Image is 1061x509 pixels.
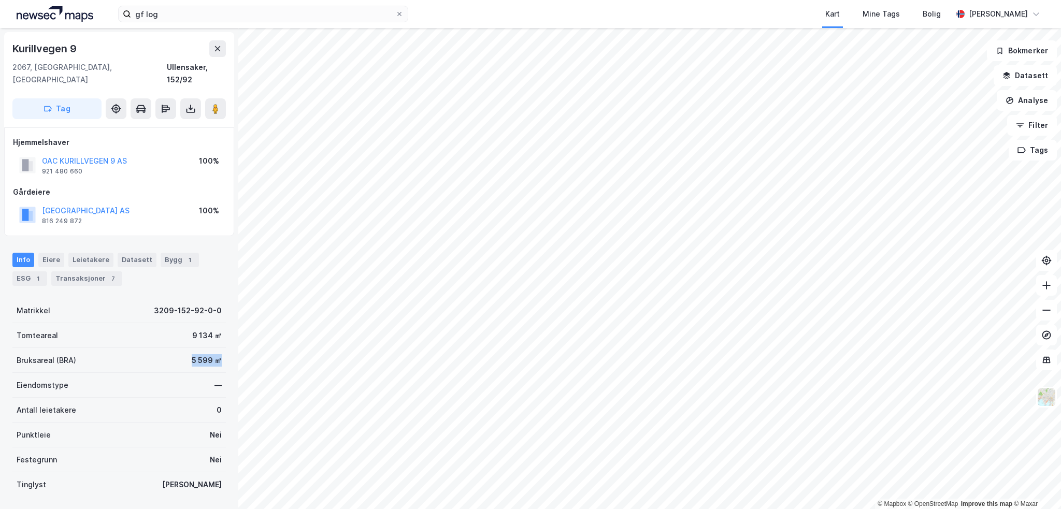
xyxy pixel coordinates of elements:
div: Eiendomstype [17,379,68,391]
div: 100% [199,155,219,167]
div: Bruksareal (BRA) [17,354,76,367]
div: — [214,379,222,391]
input: Søk på adresse, matrikkel, gårdeiere, leietakere eller personer [131,6,395,22]
button: Bokmerker [987,40,1057,61]
div: 816 249 872 [42,217,82,225]
button: Tags [1009,140,1057,161]
div: Info [12,253,34,267]
div: 100% [199,205,219,217]
div: [PERSON_NAME] [162,478,222,491]
div: Tinglyst [17,478,46,491]
img: Z [1037,387,1056,407]
div: Matrikkel [17,304,50,317]
div: Hjemmelshaver [13,136,225,149]
button: Datasett [994,65,1057,86]
button: Analyse [997,90,1057,111]
div: 3209-152-92-0-0 [154,304,222,317]
iframe: Chat Widget [1009,459,1061,509]
div: [PERSON_NAME] [969,8,1028,20]
div: Nei [210,429,222,441]
div: 9 134 ㎡ [192,329,222,342]
div: Transaksjoner [51,271,122,286]
div: Ullensaker, 152/92 [167,61,226,86]
div: Eiere [38,253,64,267]
a: Improve this map [961,500,1012,507]
div: 7 [108,273,118,284]
div: Datasett [118,253,156,267]
div: 921 480 660 [42,167,82,176]
div: Punktleie [17,429,51,441]
a: OpenStreetMap [908,500,958,507]
div: Gårdeiere [13,186,225,198]
div: Kart [825,8,840,20]
div: ESG [12,271,47,286]
a: Mapbox [878,500,906,507]
div: Bygg [161,253,199,267]
div: 1 [184,255,195,265]
div: Leietakere [68,253,113,267]
div: 5 599 ㎡ [192,354,222,367]
div: 1 [33,273,43,284]
div: Festegrunn [17,454,57,466]
div: Kurillvegen 9 [12,40,78,57]
div: Mine Tags [863,8,900,20]
div: 2067, [GEOGRAPHIC_DATA], [GEOGRAPHIC_DATA] [12,61,167,86]
div: Antall leietakere [17,404,76,416]
div: Tomteareal [17,329,58,342]
div: Kontrollprogram for chat [1009,459,1061,509]
button: Tag [12,98,102,119]
div: Bolig [923,8,941,20]
button: Filter [1007,115,1057,136]
img: logo.a4113a55bc3d86da70a041830d287a7e.svg [17,6,93,22]
div: 0 [217,404,222,416]
div: Nei [210,454,222,466]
